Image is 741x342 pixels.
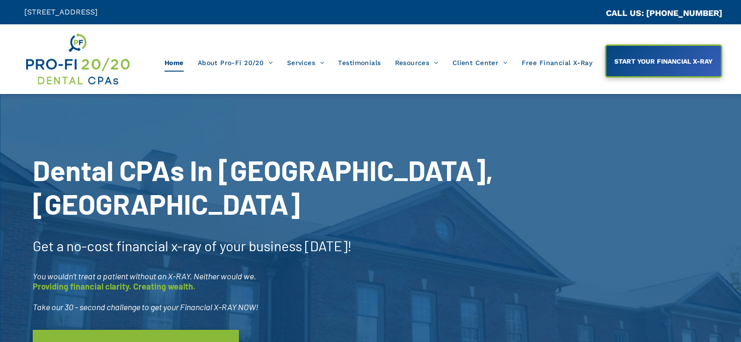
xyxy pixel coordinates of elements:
[606,8,722,18] a: CALL US: [PHONE_NUMBER]
[24,31,131,87] img: Get Dental CPA Consulting, Bookkeeping, & Bank Loans
[158,54,191,72] a: Home
[191,54,280,72] a: About Pro-Fi 20/20
[446,54,515,72] a: Client Center
[33,271,256,281] span: You wouldn’t treat a patient without an X-RAY. Neither would we.
[33,153,493,220] span: Dental CPAs In [GEOGRAPHIC_DATA], [GEOGRAPHIC_DATA]
[611,53,716,70] span: START YOUR FINANCIAL X-RAY
[33,237,64,254] span: Get a
[566,9,606,18] span: CA::CALLC
[33,302,259,312] span: Take our 30 - second challenge to get your Financial X-RAY NOW!
[605,44,722,78] a: START YOUR FINANCIAL X-RAY
[515,54,599,72] a: Free Financial X-Ray
[204,237,352,254] span: of your business [DATE]!
[66,237,201,254] span: no-cost financial x-ray
[388,54,446,72] a: Resources
[33,281,195,291] span: Providing financial clarity. Creating wealth.
[331,54,388,72] a: Testimonials
[280,54,331,72] a: Services
[24,7,98,16] span: [STREET_ADDRESS]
